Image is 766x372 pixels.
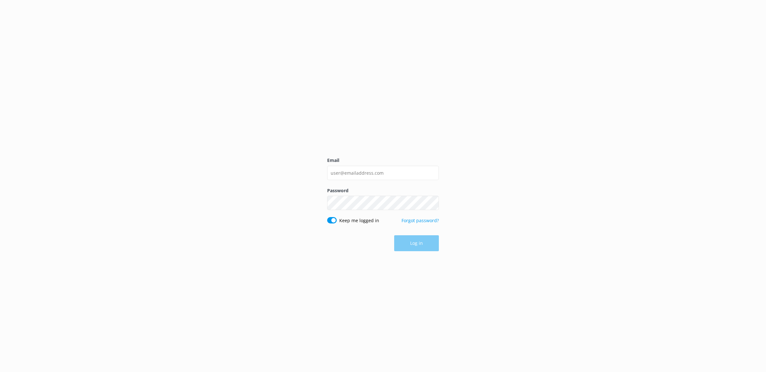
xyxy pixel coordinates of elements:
[426,197,439,209] button: Show password
[327,187,439,194] label: Password
[402,217,439,223] a: Forgot password?
[327,166,439,180] input: user@emailaddress.com
[327,157,439,164] label: Email
[339,217,379,224] label: Keep me logged in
